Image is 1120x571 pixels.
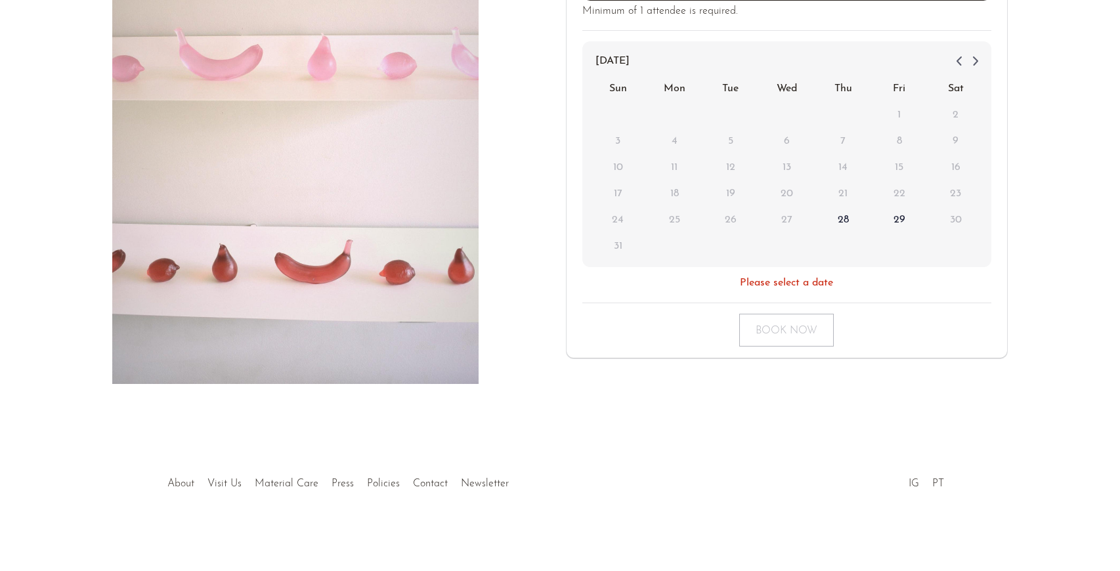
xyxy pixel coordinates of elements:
a: IG [909,478,919,489]
div: Thu [815,75,871,102]
span: 28 [831,208,855,232]
div: Tue [702,75,759,102]
div: Mon [646,75,702,102]
div: Fri [871,75,928,102]
a: Visit Us [207,478,242,489]
div: Sat [928,75,984,102]
a: Press [332,478,354,489]
a: Material Care [255,478,318,489]
a: Policies [367,478,400,489]
a: Contact [413,478,448,489]
ul: Quick links [161,468,515,493]
div: Wed [759,75,815,102]
span: 29 [888,208,911,232]
ul: Social Medias [902,468,951,493]
div: Minimum of 1 attendee is required. [582,3,992,20]
a: PT [932,478,944,489]
div: Sun [590,75,647,102]
div: [DATE] [590,49,984,73]
div: Please select a date [740,275,833,292]
a: About [167,478,194,489]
